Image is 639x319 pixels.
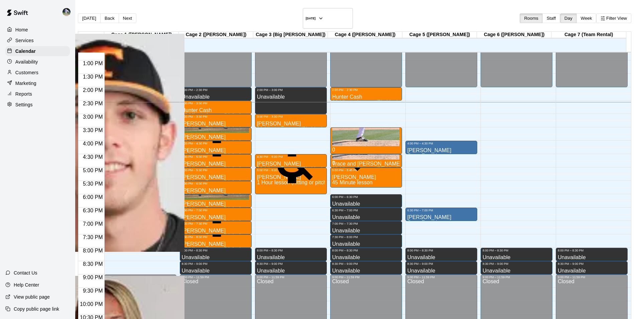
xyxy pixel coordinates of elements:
[81,194,105,200] span: 6:00 PM
[81,275,105,280] span: 9:00 PM
[328,32,402,38] div: Cage 4 ([PERSON_NAME])
[14,282,39,288] p: Help Center
[81,234,105,240] span: 7:30 PM
[483,262,550,265] div: 8:30 PM – 9:00 PM
[81,168,105,173] span: 5:00 PM
[180,194,252,208] div: 6:00 PM – 6:30 PM: Cason Walker
[407,153,437,158] span: Cage Rental
[407,276,475,279] div: 9:00 PM – 11:59 PM
[402,32,477,38] div: Cage 5 ([PERSON_NAME])
[14,270,37,276] p: Contact Us
[182,153,242,158] span: 30 Minute lesson (hitting)
[332,209,400,212] div: 6:30 PM – 7:00 PM
[332,235,400,239] div: 7:30 PM – 8:00 PM
[332,195,400,199] div: 6:00 PM – 6:30 PM
[407,209,475,212] div: 6:30 PM – 7:00 PM
[551,32,626,38] div: Cage 7 (Team Rental)
[182,180,242,185] span: 30 Minute lesson (hitting)
[330,234,402,248] div: 7:30 PM – 8:00 PM: Unavailable
[182,166,242,172] span: 30 Minute lesson (hitting)
[179,32,253,38] div: Cage 2 ([PERSON_NAME])
[182,249,250,252] div: 8:00 PM – 8:30 PM
[182,220,242,225] span: 30 Minute lesson (hitting)
[180,221,252,234] div: 7:00 PM – 7:30 PM: Reed Glandon
[253,32,328,38] div: Cage 3 (Big [PERSON_NAME])
[119,13,136,23] button: Next
[332,160,335,166] span: 0
[477,32,551,38] div: Cage 6 ([PERSON_NAME])
[332,276,400,279] div: 9:00 PM – 11:59 PM
[27,34,184,253] div: Wes Walker
[481,248,552,261] div: 8:00 PM – 8:30 PM: Unavailable
[180,127,252,141] div: 3:30 PM – 4:00 PM: Jonah Czajkowski
[257,126,323,132] span: 30 Minute Lesson (Pitching)
[330,194,402,208] div: 6:00 PM – 6:30 PM: Unavailable
[332,99,398,105] span: 30 Minute Lesson (Pitching)
[407,142,475,145] div: 4:00 PM – 4:30 PM
[483,249,550,252] div: 8:00 PM – 8:30 PM
[255,87,327,114] div: 2:00 PM – 3:00 PM: Unavailable
[78,13,101,23] button: [DATE]
[407,262,475,265] div: 8:30 PM – 9:00 PM
[182,262,250,265] div: 8:30 PM – 9:00 PM
[180,87,252,101] div: 2:00 PM – 2:30 PM: Unavailable
[330,261,402,275] div: 8:30 PM – 9:00 PM: Unavailable
[15,91,32,97] p: Reports
[27,34,184,252] img: Wes Walker
[180,248,252,261] div: 8:00 PM – 8:30 PM: Unavailable
[81,248,105,253] span: 8:00 PM
[14,306,59,312] p: Copy public page link
[405,248,477,261] div: 8:00 PM – 8:30 PM: Unavailable
[81,114,105,120] span: 3:00 PM
[62,8,71,16] img: Chad Bell
[180,114,252,127] div: 3:00 PM – 3:30 PM: Max Cash
[182,126,242,132] span: 30 Minute lesson (hitting)
[483,276,550,279] div: 9:00 PM – 11:59 PM
[81,127,105,133] span: 3:30 PM
[556,248,628,261] div: 8:00 PM – 8:30 PM: Unavailable
[332,262,400,265] div: 8:30 PM – 9:00 PM
[257,262,325,265] div: 8:30 PM – 9:00 PM
[15,48,36,55] p: Calendar
[558,249,626,252] div: 8:00 PM – 8:30 PM
[542,13,560,23] button: Staff
[180,154,252,168] div: 4:30 PM – 5:00 PM: Adrian Lemus
[100,13,119,23] button: Back
[330,154,402,168] div: 4:30 PM – 5:00 PM: Trace and Sam
[15,69,38,76] p: Customers
[180,234,252,248] div: 7:30 PM – 8:00 PM: Charlie Chady
[330,87,402,101] div: 2:00 PM – 2:30 PM: Hunter Cash
[78,301,104,307] span: 10:00 PM
[596,13,631,23] button: Filter View
[481,261,552,275] div: 8:30 PM – 9:00 PM: Unavailable
[15,59,38,65] p: Availability
[180,168,252,181] div: 5:00 PM – 5:30 PM: Marshall Smith
[15,37,34,44] p: Services
[81,141,105,146] span: 4:00 PM
[257,276,325,279] div: 9:00 PM – 11:59 PM
[182,88,250,92] div: 2:00 PM – 2:30 PM
[81,221,105,227] span: 7:00 PM
[577,13,597,23] button: Week
[180,181,252,194] div: 5:30 PM – 6:00 PM: Tucker Watts
[180,141,252,154] div: 4:00 PM – 4:30 PM: Tripp waters
[257,88,325,92] div: 2:00 PM – 3:00 PM
[182,233,242,239] span: 30 Minute lesson (hitting)
[81,288,105,294] span: 9:30 PM
[257,249,325,252] div: 8:00 PM – 8:30 PM
[558,276,626,279] div: 9:00 PM – 11:59 PM
[180,208,252,221] div: 6:30 PM – 7:00 PM: Brayden Pike
[14,294,50,300] p: View public page
[332,147,335,152] span: 0
[182,276,250,279] div: 9:00 PM – 11:59 PM
[405,261,477,275] div: 8:30 PM – 9:00 PM: Unavailable
[330,208,402,221] div: 6:30 PM – 7:00 PM: Unavailable
[255,114,327,127] div: 3:00 PM – 3:30 PM: Levi Branch
[15,80,36,87] p: Marketing
[81,208,105,213] span: 6:30 PM
[407,220,437,225] span: Cage Rental
[180,101,252,114] div: 2:30 PM – 3:00 PM: Hunter Cash
[180,261,252,275] div: 8:30 PM – 9:00 PM: Unavailable
[556,261,628,275] div: 8:30 PM – 9:00 PM: Unavailable
[255,154,327,168] div: 4:30 PM – 5:00 PM: Tripp Waters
